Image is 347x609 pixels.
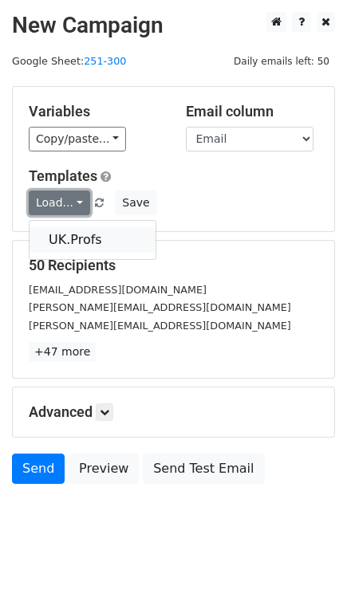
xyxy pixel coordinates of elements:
[30,227,156,253] a: UK.Profs
[29,167,97,184] a: Templates
[84,55,126,67] a: 251-300
[29,284,207,296] small: [EMAIL_ADDRESS][DOMAIN_NAME]
[29,103,162,120] h5: Variables
[29,127,126,151] a: Copy/paste...
[12,55,126,67] small: Google Sheet:
[29,342,96,362] a: +47 more
[29,403,318,421] h5: Advanced
[143,454,264,484] a: Send Test Email
[29,257,318,274] h5: 50 Recipients
[267,532,347,609] iframe: Chat Widget
[115,191,156,215] button: Save
[228,55,335,67] a: Daily emails left: 50
[228,53,335,70] span: Daily emails left: 50
[186,103,319,120] h5: Email column
[12,454,65,484] a: Send
[29,320,291,332] small: [PERSON_NAME][EMAIL_ADDRESS][DOMAIN_NAME]
[29,301,291,313] small: [PERSON_NAME][EMAIL_ADDRESS][DOMAIN_NAME]
[12,12,335,39] h2: New Campaign
[69,454,139,484] a: Preview
[29,191,90,215] a: Load...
